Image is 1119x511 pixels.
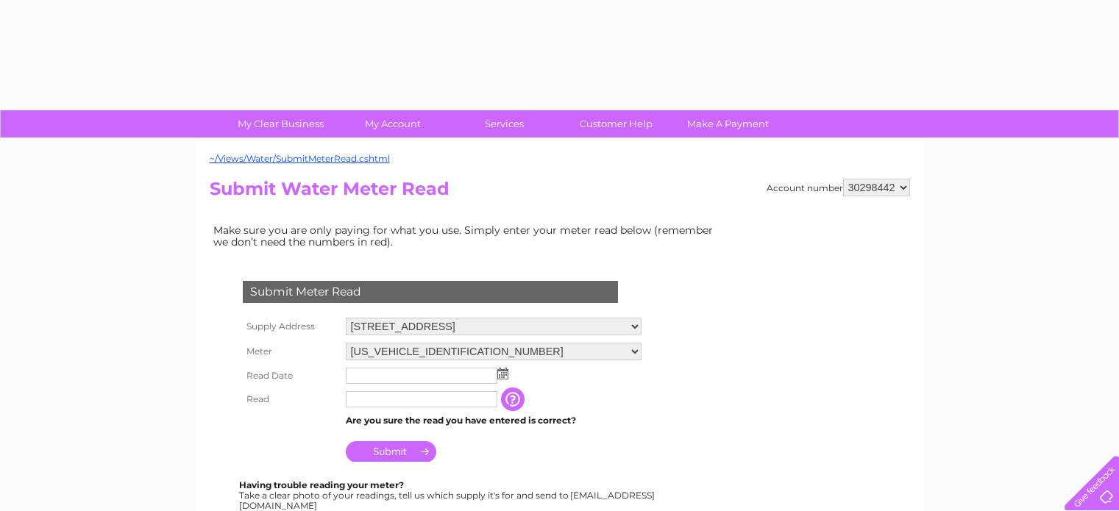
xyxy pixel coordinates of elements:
td: Make sure you are only paying for what you use. Simply enter your meter read below (remember we d... [210,221,725,251]
a: My Account [332,110,453,137]
div: Account number [767,179,910,196]
th: Meter [239,339,342,364]
th: Read [239,387,342,411]
td: Are you sure the read you have entered is correct? [342,411,645,430]
input: Submit [346,441,436,462]
a: Services [444,110,565,137]
b: Having trouble reading your meter? [239,479,404,490]
a: Customer Help [555,110,677,137]
div: Take a clear photo of your readings, tell us which supply it's for and send to [EMAIL_ADDRESS][DO... [239,480,657,510]
th: Supply Address [239,314,342,339]
input: Information [501,387,527,411]
a: ~/Views/Water/SubmitMeterRead.cshtml [210,153,390,164]
div: Submit Meter Read [243,281,618,303]
th: Read Date [239,364,342,387]
img: ... [497,368,508,379]
a: My Clear Business [220,110,341,137]
h2: Submit Water Meter Read [210,179,910,207]
a: Make A Payment [667,110,789,137]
